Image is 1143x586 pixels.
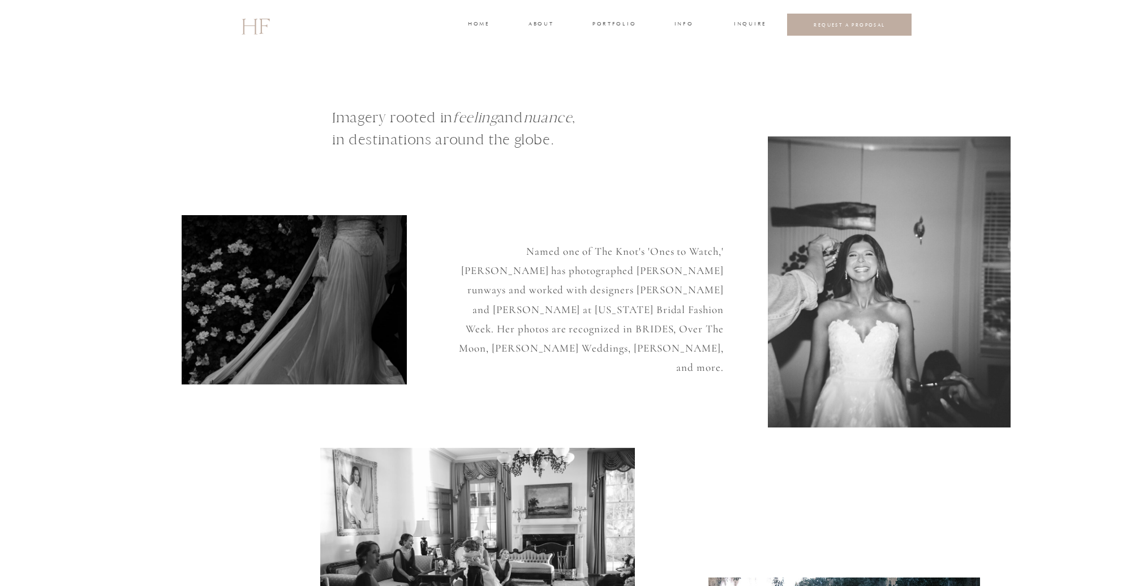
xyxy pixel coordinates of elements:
a: INFO [673,20,694,30]
a: REQUEST A PROPOSAL [796,22,903,28]
a: home [468,20,489,30]
a: portfolio [592,20,635,30]
a: INQUIRE [734,20,764,30]
a: about [528,20,552,30]
i: feeling [453,109,497,126]
h1: Imagery rooted in and , in destinations around the globe. [332,106,638,166]
a: HF [241,8,269,41]
i: nuance [523,109,573,126]
p: Named one of The Knot's 'Ones to Watch,' [PERSON_NAME] has photographed [PERSON_NAME] runways and... [449,242,724,358]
